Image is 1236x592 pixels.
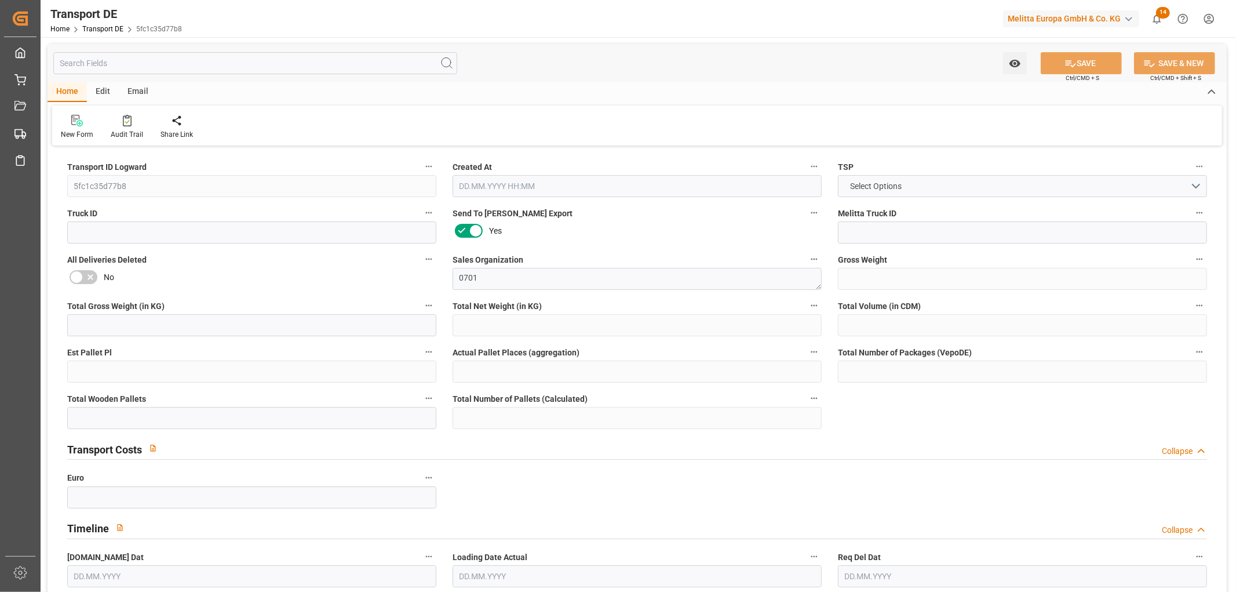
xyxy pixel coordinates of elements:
button: Loading Date Actual [807,549,822,564]
span: Total Number of Pallets (Calculated) [453,393,588,405]
div: Collapse [1162,524,1193,536]
a: Home [50,25,70,33]
button: Total Net Weight (in KG) [807,298,822,313]
span: Melitta Truck ID [838,208,896,220]
span: Created At [453,161,492,173]
input: DD.MM.YYYY [453,565,822,587]
button: open menu [838,175,1207,197]
button: show 14 new notifications [1144,6,1170,32]
button: SAVE [1041,52,1122,74]
span: Total Wooden Pallets [67,393,146,405]
button: [DOMAIN_NAME] Dat [421,549,436,564]
button: Total Volume (in CDM) [1192,298,1207,313]
span: Sales Organization [453,254,523,266]
div: Email [119,82,157,102]
span: Req Del Dat [838,551,881,564]
span: 14 [1156,7,1170,19]
button: open menu [1003,52,1027,74]
span: TSP [838,161,854,173]
button: Created At [807,159,822,174]
input: DD.MM.YYYY [67,565,436,587]
span: Select Options [845,180,908,193]
button: SAVE & NEW [1134,52,1215,74]
h2: Transport Costs [67,442,142,457]
button: Truck ID [421,205,436,220]
h2: Timeline [67,521,109,536]
div: Melitta Europa GmbH & Co. KG [1003,10,1139,27]
button: Sales Organization [807,252,822,267]
button: Euro [421,470,436,485]
div: Share Link [161,129,193,140]
textarea: 0701 [453,268,822,290]
button: Transport ID Logward [421,159,436,174]
div: Edit [87,82,119,102]
input: Search Fields [53,52,457,74]
button: View description [142,437,164,459]
button: Total Gross Weight (in KG) [421,298,436,313]
span: No [104,271,114,284]
button: Help Center [1170,6,1196,32]
input: DD.MM.YYYY [838,565,1207,587]
span: Truck ID [67,208,97,220]
button: Actual Pallet Places (aggregation) [807,344,822,359]
div: Home [48,82,87,102]
div: New Form [61,129,93,140]
button: Total Wooden Pallets [421,391,436,406]
span: [DOMAIN_NAME] Dat [67,551,144,564]
span: All Deliveries Deleted [67,254,147,266]
button: All Deliveries Deleted [421,252,436,267]
span: Ctrl/CMD + S [1066,74,1099,82]
span: Ctrl/CMD + Shift + S [1150,74,1201,82]
button: View description [109,517,131,539]
div: Audit Trail [111,129,143,140]
span: Est Pallet Pl [67,347,112,359]
button: TSP [1192,159,1207,174]
span: Total Gross Weight (in KG) [67,300,165,313]
span: Euro [67,472,84,484]
span: Yes [489,225,502,237]
button: Req Del Dat [1192,549,1207,564]
span: Actual Pallet Places (aggregation) [453,347,579,359]
a: Transport DE [82,25,123,33]
button: Est Pallet Pl [421,344,436,359]
button: Total Number of Packages (VepoDE) [1192,344,1207,359]
span: Total Net Weight (in KG) [453,300,542,313]
span: Transport ID Logward [67,161,147,173]
span: Loading Date Actual [453,551,527,564]
span: Gross Weight [838,254,887,266]
input: DD.MM.YYYY HH:MM [453,175,822,197]
span: Send To [PERSON_NAME] Export [453,208,573,220]
div: Transport DE [50,5,182,23]
button: Melitta Europa GmbH & Co. KG [1003,8,1144,30]
span: Total Volume (in CDM) [838,300,921,313]
div: Collapse [1162,445,1193,457]
button: Gross Weight [1192,252,1207,267]
button: Total Number of Pallets (Calculated) [807,391,822,406]
span: Total Number of Packages (VepoDE) [838,347,972,359]
button: Send To [PERSON_NAME] Export [807,205,822,220]
button: Melitta Truck ID [1192,205,1207,220]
